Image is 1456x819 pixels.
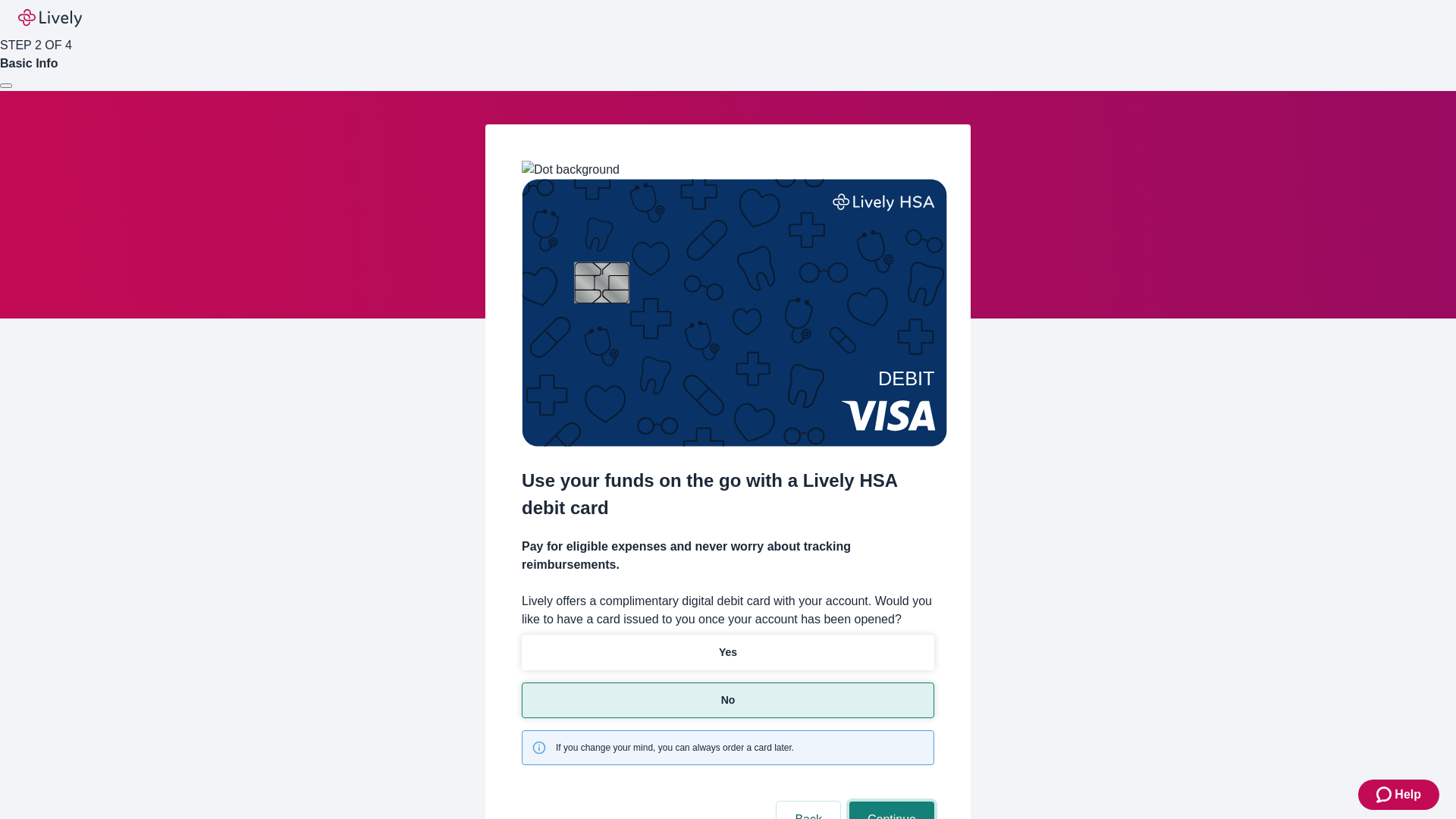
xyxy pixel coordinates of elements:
span: If you change your mind, you can always order a card later. [556,741,794,755]
img: Dot background [522,161,620,179]
button: No [522,682,934,718]
h4: Pay for eligible expenses and never worry about tracking reimbursements. [522,538,934,574]
label: Lively offers a complimentary digital debit card with your account. Would you like to have a card... [522,592,934,629]
img: Lively [18,9,82,27]
button: Zendesk support iconHelp [1358,780,1439,810]
span: Help [1395,786,1421,804]
img: Debit card [522,179,947,447]
h2: Use your funds on the go with a Lively HSA debit card [522,467,934,522]
p: Yes [719,645,737,661]
button: Yes [522,635,934,670]
svg: Zendesk support icon [1376,786,1395,804]
p: No [721,692,736,708]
